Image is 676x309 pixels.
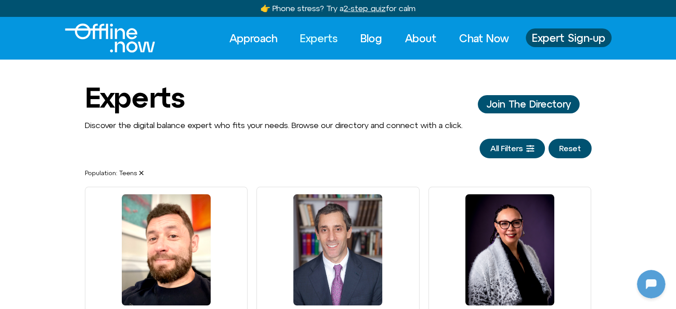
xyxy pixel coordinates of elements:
[292,28,346,48] a: Experts
[397,28,444,48] a: About
[85,82,184,113] h1: Experts
[85,169,117,177] span: Population:
[548,139,592,158] button: Reset
[71,132,107,167] img: N5FCcHC.png
[344,4,385,13] u: 2-step quiz
[140,4,155,19] svg: Restart Conversation Button
[65,24,155,52] img: offline.now
[352,28,390,48] a: Blog
[478,95,580,113] a: Join The Director
[221,28,285,48] a: Approach
[221,28,517,48] nav: Menu
[487,99,571,109] span: Join The Directory
[15,231,138,240] textarea: Message Input
[26,6,136,17] h2: [DOMAIN_NAME]
[637,270,665,298] iframe: Botpress
[155,4,170,19] svg: Close Chatbot Button
[8,4,22,19] img: N5FCcHC.png
[119,170,144,176] span: Teens
[451,28,517,48] a: Chat Now
[55,177,123,189] h1: [DOMAIN_NAME]
[490,144,523,153] span: All Filters
[152,228,166,242] svg: Voice Input Button
[2,2,176,21] button: Expand Header Button
[526,28,612,47] a: Expert Sign-up
[480,139,545,158] a: All Filters
[85,120,463,130] span: Discover the digital balance expert who fits your needs. Browse our directory and connect with a ...
[532,32,605,44] span: Expert Sign-up
[65,24,140,52] div: Logo
[260,4,415,13] a: 👉 Phone stress? Try a2-step quizfor calm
